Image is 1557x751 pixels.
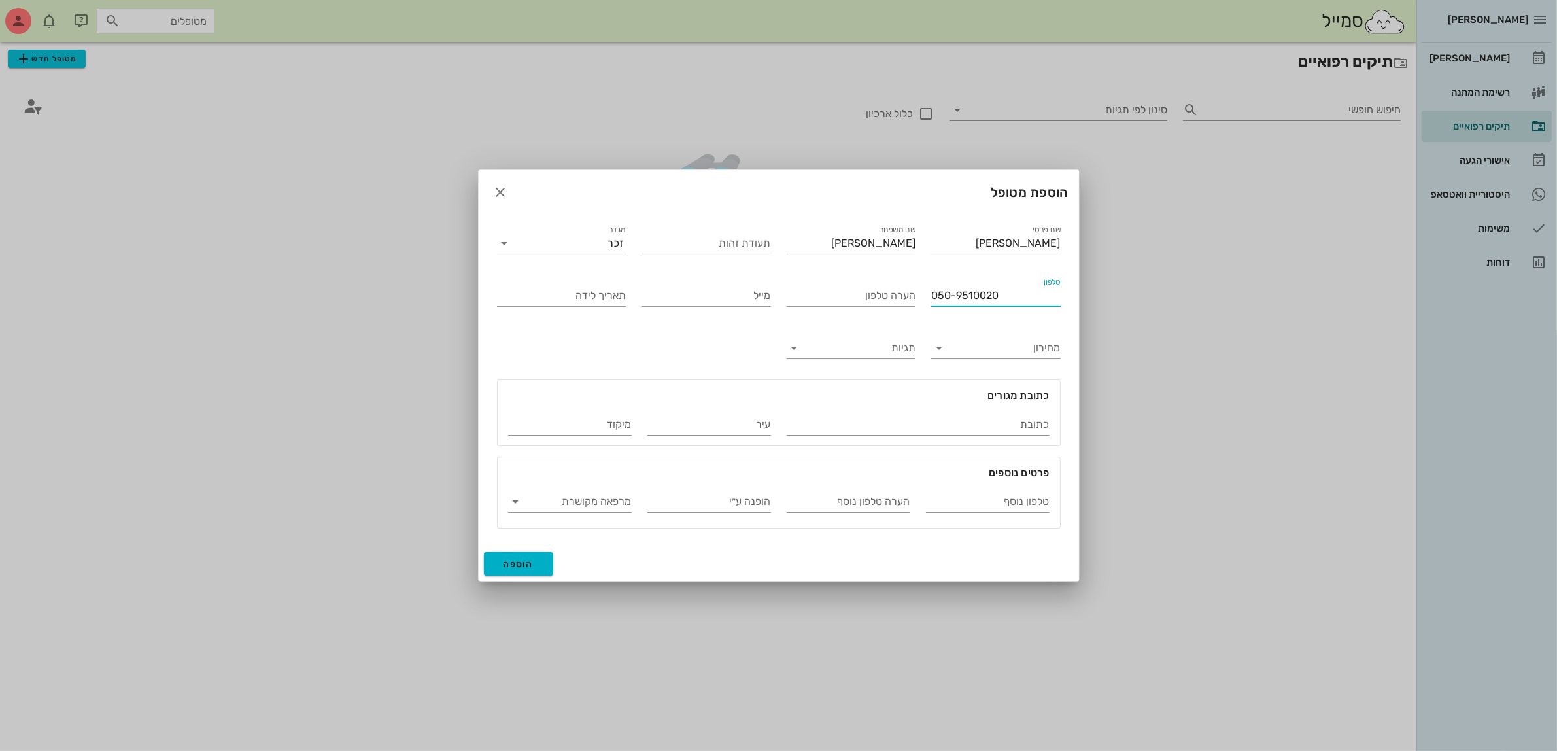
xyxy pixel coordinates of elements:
label: שם פרטי [1033,225,1061,235]
div: מגדרזכר [497,233,626,254]
div: מחירון [931,338,1061,358]
span: הוספה [504,559,534,570]
button: הוספה [484,552,554,576]
div: הוספת מטופל [479,170,1079,215]
div: זכר [607,237,623,249]
div: פרטים נוספים [498,457,1060,481]
div: כתובת מגורים [498,380,1060,404]
div: תגיות [787,338,916,358]
label: מגדר [609,225,626,235]
label: טלפון [1043,277,1060,287]
label: שם משפחה [879,225,915,235]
